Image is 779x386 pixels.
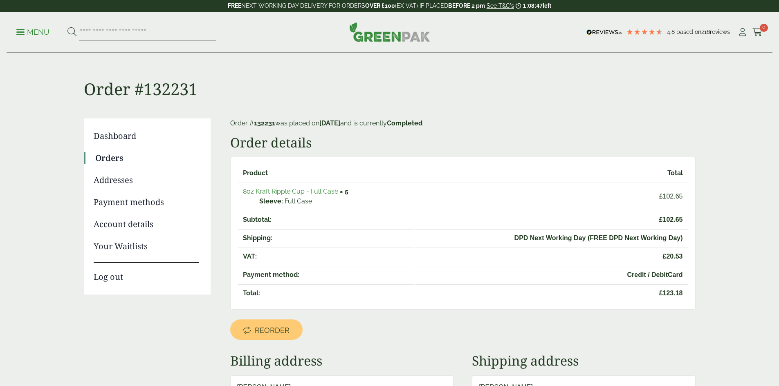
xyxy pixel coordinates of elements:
[543,2,551,9] span: left
[365,2,395,9] strong: OVER £100
[94,262,199,283] a: Log out
[340,187,348,195] strong: × 5
[420,215,683,225] span: 102.65
[254,119,275,127] mark: 132231
[626,28,663,36] div: 4.79 Stars
[415,266,688,283] td: Credit / DebitCard
[448,2,485,9] strong: BEFORE 2 pm
[84,53,696,99] h1: Order #132231
[94,196,199,208] a: Payment methods
[259,196,283,206] strong: Sleeve:
[472,353,695,368] h2: Shipping address
[667,29,676,35] span: 4.8
[659,290,663,297] span: £
[230,353,453,368] h2: Billing address
[420,252,683,261] span: 20.53
[710,29,730,35] span: reviews
[16,27,49,36] a: Menu
[415,229,688,247] td: DPD Next Working Day (FREE DPD Next Working Day)
[238,284,414,302] th: Total:
[420,288,683,298] span: 123.18
[16,27,49,37] p: Menu
[487,2,514,9] a: See T&C's
[659,216,663,223] span: £
[238,229,414,247] th: Shipping:
[676,29,701,35] span: Based on
[586,29,622,35] img: REVIEWS.io
[659,193,683,200] bdi: 102.65
[659,193,663,200] span: £
[387,119,422,127] mark: Completed
[415,165,688,182] th: Total
[230,118,696,128] p: Order # was placed on and is currently .
[255,326,290,335] span: Reorder
[95,152,199,164] a: Orders
[259,196,409,206] p: Full Case
[230,135,696,150] h2: Order details
[752,28,763,36] i: Cart
[760,24,768,32] span: 0
[238,211,414,228] th: Subtotal:
[238,165,414,182] th: Product
[663,253,667,260] span: £
[94,240,199,252] a: Your Waitlists
[737,28,748,36] i: My Account
[349,22,430,42] img: GreenPak Supplies
[228,2,241,9] strong: FREE
[230,319,303,340] a: Reorder
[238,266,414,283] th: Payment method:
[94,218,199,230] a: Account details
[701,29,710,35] span: 216
[94,130,199,142] a: Dashboard
[319,119,340,127] mark: [DATE]
[94,174,199,186] a: Addresses
[243,187,338,195] a: 8oz Kraft Ripple Cup - Full Case
[238,248,414,265] th: VAT:
[523,2,543,9] span: 1:08:47
[752,26,763,38] a: 0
